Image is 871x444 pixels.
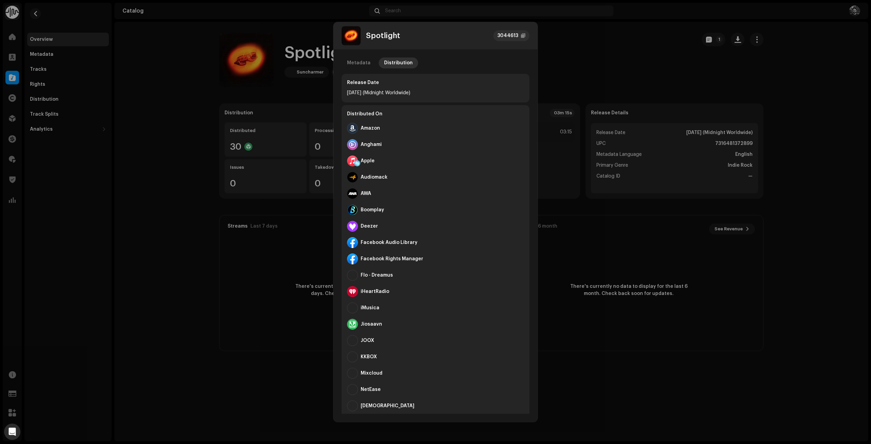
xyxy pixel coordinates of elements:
div: Facebook Rights Manager [361,256,423,262]
div: Apple [361,158,375,164]
div: Distribution [384,57,413,68]
div: JOOX [361,338,374,343]
div: Flo - Dreamus [361,273,393,278]
img: 2d84d28a-7c0d-4687-8a16-104309c1a8ce [342,26,361,45]
div: Facebook Audio Library [361,240,417,245]
div: KKBOX [361,354,377,360]
div: AWA [361,191,371,196]
div: Mixcloud [361,371,382,376]
div: [DEMOGRAPHIC_DATA] [361,403,414,409]
div: Distributed On [347,111,524,120]
div: Spotlight [366,32,400,40]
div: Open Intercom Messenger [4,424,20,440]
div: iMusica [361,305,379,311]
div: 3044613 [497,32,518,40]
div: NetEase [361,387,381,392]
div: [DATE] (Midnight Worldwide) [347,89,524,97]
div: Boomplay [361,207,384,213]
div: Deezer [361,224,378,229]
div: Anghami [361,142,382,147]
div: Release Date [347,79,524,86]
div: iHeartRadio [361,289,389,294]
div: Jiosaavn [361,322,382,327]
div: Audiomack [361,175,388,180]
div: Amazon [361,126,380,131]
div: Metadata [347,57,371,68]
